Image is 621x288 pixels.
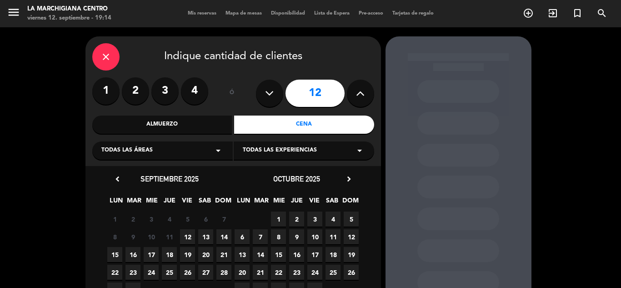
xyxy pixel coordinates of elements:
[101,146,153,155] span: Todas las áreas
[234,116,374,134] div: Cena
[113,174,122,184] i: chevron_left
[144,265,159,280] span: 24
[271,212,286,227] span: 1
[547,8,558,19] i: exit_to_app
[271,265,286,280] span: 22
[221,11,266,16] span: Mapa de mesas
[289,229,304,244] span: 9
[122,77,149,105] label: 2
[271,247,286,262] span: 15
[107,212,122,227] span: 1
[107,247,122,262] span: 15
[326,247,341,262] span: 18
[236,195,251,210] span: LUN
[198,212,213,227] span: 6
[342,195,357,210] span: DOM
[180,247,195,262] span: 19
[326,212,341,227] span: 4
[344,229,359,244] span: 12
[181,77,208,105] label: 4
[107,229,122,244] span: 8
[523,8,534,19] i: add_circle_outline
[125,229,140,244] span: 9
[326,265,341,280] span: 25
[144,195,159,210] span: MIE
[273,174,320,183] span: octubre 2025
[289,195,304,210] span: JUE
[107,265,122,280] span: 22
[27,14,111,23] div: viernes 12. septiembre - 19:14
[162,195,177,210] span: JUE
[216,265,231,280] span: 28
[235,229,250,244] span: 6
[92,116,232,134] div: Almuerzo
[271,195,286,210] span: MIE
[253,229,268,244] span: 7
[198,229,213,244] span: 13
[92,43,374,71] div: Indique cantidad de clientes
[344,265,359,280] span: 26
[243,146,317,155] span: Todas las experiencias
[100,51,111,62] i: close
[354,145,365,156] i: arrow_drop_down
[183,11,221,16] span: Mis reservas
[125,247,140,262] span: 16
[125,212,140,227] span: 2
[144,229,159,244] span: 10
[217,77,247,109] div: ó
[596,8,607,19] i: search
[307,212,322,227] span: 3
[572,8,583,19] i: turned_in_not
[307,195,322,210] span: VIE
[271,229,286,244] span: 8
[326,229,341,244] span: 11
[307,265,322,280] span: 24
[325,195,340,210] span: SAB
[310,11,354,16] span: Lista de Espera
[140,174,199,183] span: septiembre 2025
[144,212,159,227] span: 3
[216,229,231,244] span: 14
[197,195,212,210] span: SAB
[7,5,20,19] i: menu
[126,195,141,210] span: MAR
[151,77,179,105] label: 3
[162,229,177,244] span: 11
[144,247,159,262] span: 17
[254,195,269,210] span: MAR
[307,229,322,244] span: 10
[27,5,111,14] div: La Marchigiana Centro
[354,11,388,16] span: Pre-acceso
[180,212,195,227] span: 5
[266,11,310,16] span: Disponibilidad
[253,265,268,280] span: 21
[307,247,322,262] span: 17
[216,212,231,227] span: 7
[289,212,304,227] span: 2
[162,212,177,227] span: 4
[235,247,250,262] span: 13
[344,174,354,184] i: chevron_right
[388,11,438,16] span: Tarjetas de regalo
[289,247,304,262] span: 16
[162,265,177,280] span: 25
[92,77,120,105] label: 1
[289,265,304,280] span: 23
[216,247,231,262] span: 21
[162,247,177,262] span: 18
[180,265,195,280] span: 26
[198,265,213,280] span: 27
[7,5,20,22] button: menu
[180,229,195,244] span: 12
[180,195,195,210] span: VIE
[215,195,230,210] span: DOM
[235,265,250,280] span: 20
[253,247,268,262] span: 14
[344,247,359,262] span: 19
[198,247,213,262] span: 20
[109,195,124,210] span: LUN
[213,145,224,156] i: arrow_drop_down
[344,212,359,227] span: 5
[125,265,140,280] span: 23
